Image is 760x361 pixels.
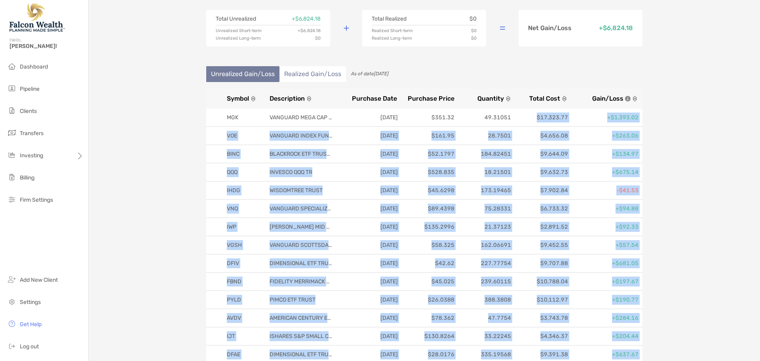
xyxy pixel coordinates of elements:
p: $10,112.97 [514,295,568,305]
img: sort [505,96,511,101]
p: +$57.54 [571,240,638,250]
p: [DATE] [344,240,398,250]
span: Investing [20,152,43,159]
p: IWP [227,222,258,232]
p: Unrealized Long-term [216,36,261,40]
p: $4,346.37 [514,331,568,341]
img: pipeline icon [7,84,17,93]
p: [DATE] [344,149,398,159]
p: AVDV [227,313,258,323]
p: $3,743.78 [514,313,568,323]
span: As of date [DATE] [351,71,388,76]
p: FBND [227,277,258,287]
p: $45.6298 [401,185,454,195]
p: [DATE] [344,350,398,359]
p: 184.82451 [458,149,511,159]
p: DFAE [227,350,258,359]
p: + $6,824.18 [298,29,321,33]
span: Purchase Date [352,95,397,102]
p: 173.19465 [458,185,511,195]
p: [DATE] [344,258,398,268]
p: $42.62 [401,258,454,268]
span: Log out [20,343,39,350]
p: [DATE] [344,277,398,287]
span: Add New Client [20,277,58,283]
p: + $6,824.18 [599,25,633,31]
p: +$94.88 [571,204,638,214]
p: BINC [227,149,258,159]
p: 162.06691 [458,240,511,250]
span: Symbol [227,95,249,102]
p: 388.3808 [458,295,511,305]
img: add_new_client icon [7,275,17,284]
span: Pipeline [20,86,40,92]
p: +$263.06 [571,131,638,141]
p: [DATE] [344,222,398,232]
p: $0 [471,36,477,40]
p: + $6,824.18 [292,16,321,22]
p: $10,788.04 [514,277,568,287]
img: transfers icon [7,128,17,138]
button: Purchase Date [344,95,397,102]
p: VANGUARD SCOTTSDALE FUNDS [270,240,333,250]
p: PYLD [227,295,258,305]
p: +$681.05 [571,258,638,268]
span: Gain/Loss [592,95,623,102]
img: clients icon [7,106,17,115]
p: [PERSON_NAME] MID CAP GROWTH [270,222,333,232]
button: Total Cost [514,95,568,102]
span: Total Cost [529,95,560,102]
span: [PERSON_NAME]! [9,43,84,50]
p: Net Gain/Loss [528,25,572,31]
p: $9,707.88 [514,258,568,268]
p: Unrealized Short-term [216,29,262,33]
p: 335.19568 [458,350,511,359]
img: sort [562,96,567,101]
img: sort [306,96,312,101]
span: Firm Settings [20,197,53,203]
p: [DATE] [344,167,398,177]
p: $9,644.09 [514,149,568,159]
img: billing icon [7,172,17,182]
p: $135.2996 [401,222,454,232]
p: IJT [227,331,258,341]
p: $130.8264 [401,331,454,341]
p: $45.025 [401,277,454,287]
button: Symbol [227,95,266,102]
p: $6,733.32 [514,204,568,214]
p: [DATE] [344,131,398,141]
p: +$92.33 [571,222,638,232]
p: +$284.16 [571,313,638,323]
p: [DATE] [344,113,398,122]
p: 239.60115 [458,277,511,287]
p: Realized Long-term [372,36,412,40]
img: sort [251,96,256,101]
img: sort [632,96,638,101]
p: $4,656.08 [514,131,568,141]
img: Falcon Wealth Planning Logo [9,3,65,32]
span: Get Help [20,321,42,328]
span: Settings [20,299,41,306]
p: DIMENSIONAL ETF TRUST [270,258,333,268]
p: $89.4398 [401,204,454,214]
p: MGK [227,113,258,122]
span: Dashboard [20,63,48,70]
p: VOE [227,131,258,141]
p: $17,323.77 [514,113,568,122]
p: VANGUARD INDEX FUNDS [270,131,333,141]
p: IHDG [227,185,258,195]
p: $0 [315,36,321,40]
p: 227.77754 [458,258,511,268]
p: +$204.44 [571,331,638,341]
p: $0 [469,16,477,22]
p: $9,391.38 [514,350,568,359]
p: $9,452.55 [514,240,568,250]
p: 49.31051 [458,113,511,122]
p: [DATE] [344,295,398,305]
p: +$190.77 [571,295,638,305]
p: VANGUARD SPECIALIZED FUNDS [270,204,333,214]
p: [DATE] [344,331,398,341]
span: Billing [20,174,34,181]
p: $52.1797 [401,149,454,159]
img: get-help icon [7,319,17,329]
